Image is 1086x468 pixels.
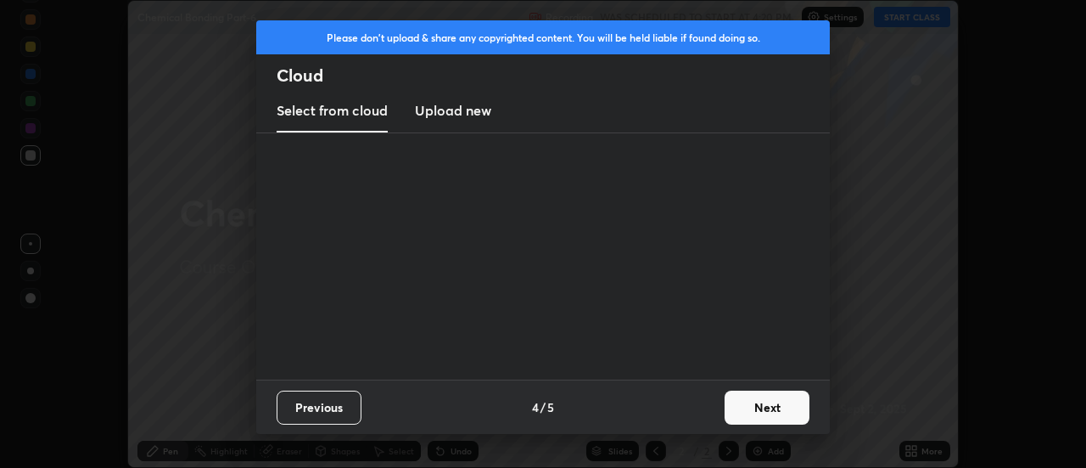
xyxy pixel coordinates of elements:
button: Next [725,391,809,425]
h3: Select from cloud [277,100,388,121]
button: Previous [277,391,361,425]
h4: 4 [532,398,539,416]
h3: Upload new [415,100,491,121]
h2: Cloud [277,65,830,87]
div: Please don't upload & share any copyrighted content. You will be held liable if found doing so. [256,20,830,54]
h4: 5 [547,398,554,416]
h4: / [540,398,546,416]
